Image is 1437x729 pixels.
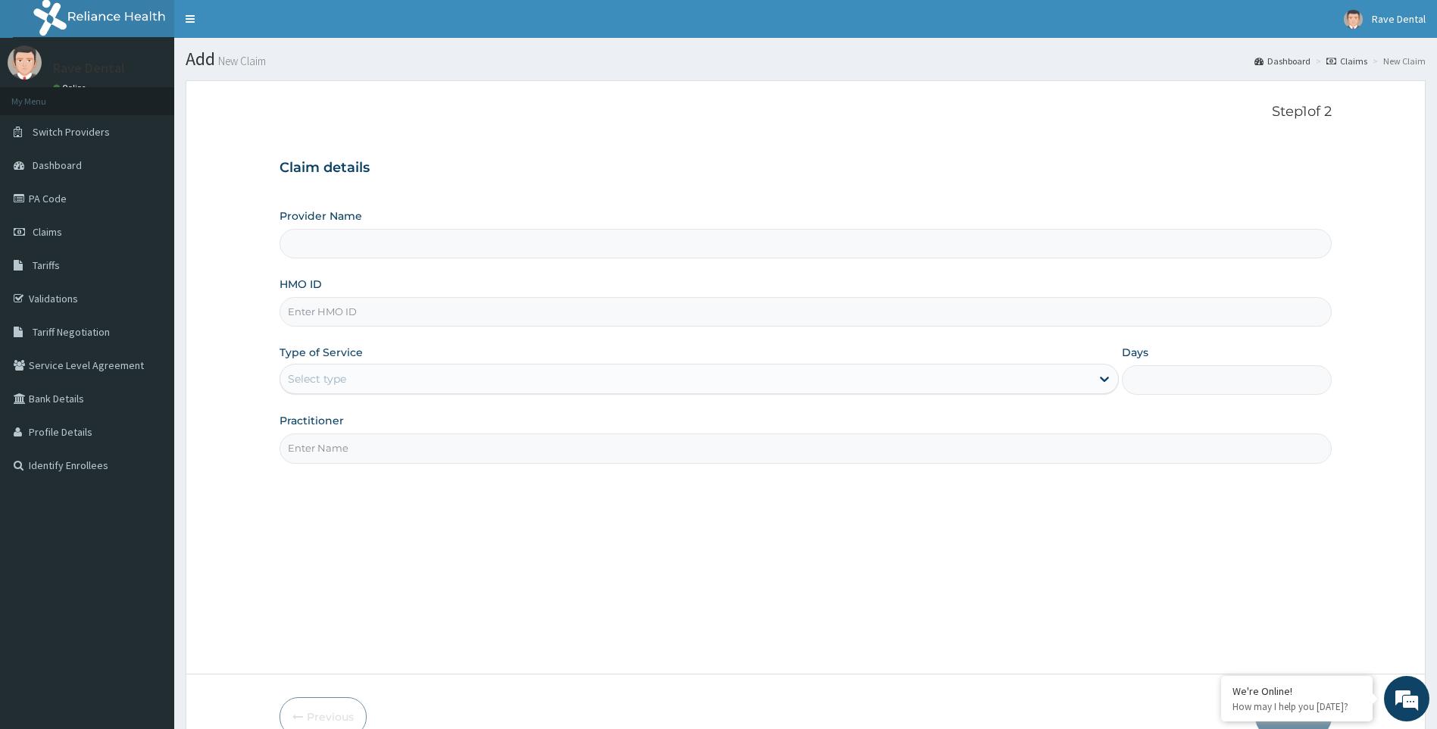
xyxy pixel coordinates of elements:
span: Tariffs [33,258,60,272]
label: Days [1122,345,1148,360]
label: Practitioner [280,413,344,428]
input: Enter HMO ID [280,297,1332,327]
span: Rave Dental [1372,12,1426,26]
h3: Claim details [280,160,1332,177]
span: Tariff Negotiation [33,325,110,339]
img: User Image [8,45,42,80]
span: Claims [33,225,62,239]
div: We're Online! [1232,684,1361,698]
p: Step 1 of 2 [280,104,1332,120]
span: Dashboard [33,158,82,172]
span: Switch Providers [33,125,110,139]
h1: Add [186,49,1426,69]
input: Enter Name [280,433,1332,463]
small: New Claim [215,55,266,67]
p: Rave Dental [53,61,125,75]
p: How may I help you today? [1232,700,1361,713]
a: Claims [1326,55,1367,67]
a: Dashboard [1254,55,1310,67]
label: Type of Service [280,345,363,360]
label: Provider Name [280,208,362,224]
a: Online [53,83,89,93]
div: Select type [288,371,346,386]
label: HMO ID [280,277,322,292]
img: User Image [1344,10,1363,29]
li: New Claim [1369,55,1426,67]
